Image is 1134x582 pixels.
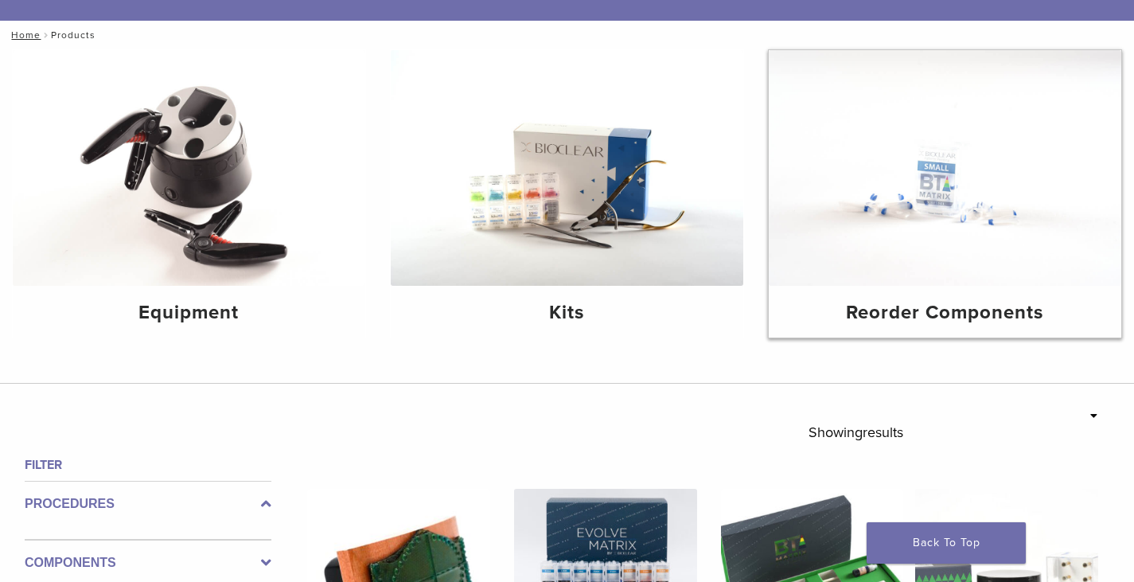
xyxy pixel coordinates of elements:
[25,299,353,327] h4: Equipment
[769,50,1121,338] a: Reorder Components
[25,553,271,572] label: Components
[809,416,903,449] p: Showing results
[6,29,41,41] a: Home
[41,31,51,39] span: /
[391,50,743,338] a: Kits
[25,494,271,514] label: Procedures
[25,455,271,475] h4: Filter
[769,50,1121,286] img: Reorder Components
[781,299,1109,327] h4: Reorder Components
[391,50,743,286] img: Kits
[13,50,365,286] img: Equipment
[867,522,1026,564] a: Back To Top
[13,50,365,338] a: Equipment
[403,299,731,327] h4: Kits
